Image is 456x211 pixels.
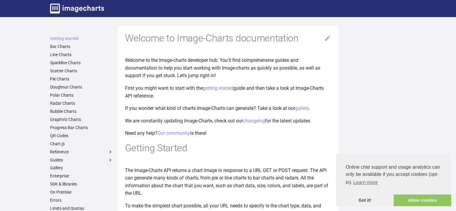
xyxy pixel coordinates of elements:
[50,141,113,146] a: Chart.js
[50,189,113,195] a: On Premise
[50,52,113,57] a: Line Charts
[50,157,113,163] label: Guides
[394,194,451,206] a: allow cookies
[50,173,113,179] a: Enterprise
[50,117,113,122] a: GraphViz Charts
[125,142,331,155] h1: Getting Started
[50,44,113,49] a: Bar Charts
[125,32,331,45] h1: Welcome to Image-Charts documentation
[125,56,331,80] p: Welcome to the Image-charts developer hub. You'll find comprehensive guides and documentation to ...
[50,101,113,106] a: Radar Charts
[48,1,106,16] a: Image-Charts documentation
[125,117,331,125] p: We are constantly updating Image-Charts, check out our for the latest updates.
[50,125,113,130] a: Progress Bar Charts
[50,165,113,170] a: Gallery
[336,154,451,206] div: cookieconsent
[50,206,113,211] a: Limits and Quotas
[243,118,265,124] a: changelog
[50,84,113,90] a: Doughnut Charts
[50,149,113,155] label: Reference
[336,194,394,206] a: dismiss cookie message
[346,164,442,187] span: Online chat support and usage analytics can only be available if you accept cookies (opt-in).
[50,133,113,138] a: QR Codes
[50,76,113,82] a: Pie Charts
[50,68,113,74] a: Scatter Charts
[50,60,113,65] a: Sparkline Charts
[125,167,331,197] p: The Image-Charts API returns a chart image in response to a URL GET or POST request. The API can ...
[50,197,113,203] a: Errors
[352,178,379,187] a: learn more about cookies
[125,104,331,112] p: If you wonder what kind of charts Image-Charts can generate? Take a look at our .
[295,105,309,111] a: gallery
[125,84,331,100] p: First you might want to start with the guide and then take a look at Image-Charts API reference.
[157,130,190,136] a: Our community
[203,85,233,91] a: getting started
[50,181,113,187] a: SDK & libraries
[50,4,104,14] img: logo
[50,109,113,114] a: Bubble Charts
[125,129,331,137] p: Need any help? is there!
[50,92,113,98] a: Polar Charts
[50,36,113,41] a: Getting started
